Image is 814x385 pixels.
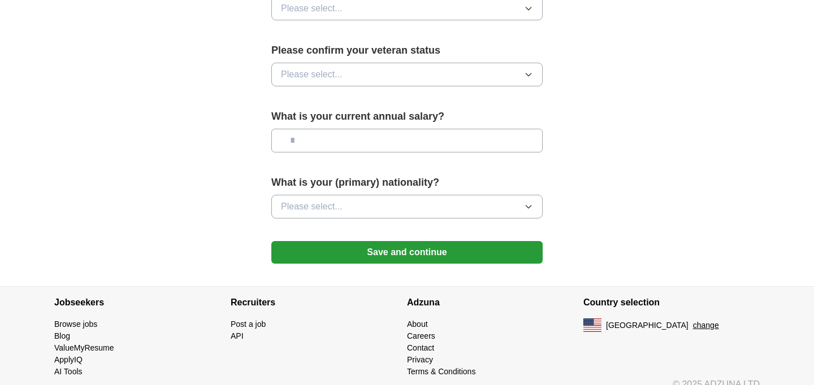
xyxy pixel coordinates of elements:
[54,343,114,352] a: ValueMyResume
[54,331,70,340] a: Blog
[231,331,244,340] a: API
[271,241,543,264] button: Save and continue
[407,343,434,352] a: Contact
[54,355,83,364] a: ApplyIQ
[271,63,543,86] button: Please select...
[606,320,689,331] span: [GEOGRAPHIC_DATA]
[54,320,97,329] a: Browse jobs
[693,320,719,331] button: change
[407,320,428,329] a: About
[583,318,601,332] img: US flag
[54,367,83,376] a: AI Tools
[281,200,343,213] span: Please select...
[583,287,760,318] h4: Country selection
[271,109,543,124] label: What is your current annual salary?
[281,68,343,81] span: Please select...
[407,331,435,340] a: Careers
[271,43,543,58] label: Please confirm your veteran status
[407,355,433,364] a: Privacy
[231,320,266,329] a: Post a job
[407,367,475,376] a: Terms & Conditions
[271,195,543,218] button: Please select...
[281,2,343,15] span: Please select...
[271,175,543,190] label: What is your (primary) nationality?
